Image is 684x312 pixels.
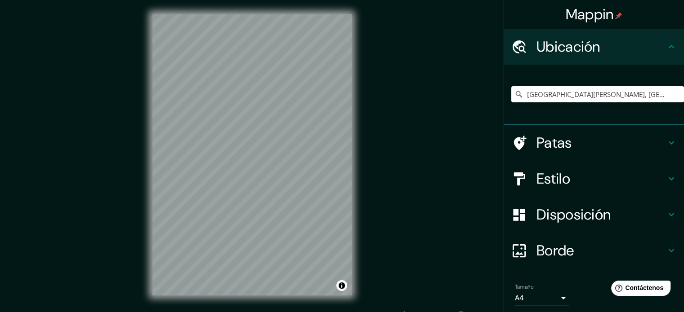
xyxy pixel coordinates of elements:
[536,37,600,56] font: Ubicación
[336,280,347,291] button: Activar o desactivar atribución
[515,293,524,303] font: A4
[152,14,352,295] canvas: Mapa
[504,233,684,268] div: Borde
[566,5,614,24] font: Mappin
[536,241,574,260] font: Borde
[504,29,684,65] div: Ubicación
[511,86,684,102] input: Elige tu ciudad o zona
[536,205,611,224] font: Disposición
[504,197,684,233] div: Disposición
[615,12,622,19] img: pin-icon.png
[536,133,572,152] font: Patas
[604,277,674,302] iframe: Lanzador de widgets de ayuda
[515,283,533,290] font: Tamaño
[515,291,569,305] div: A4
[536,169,570,188] font: Estilo
[504,161,684,197] div: Estilo
[504,125,684,161] div: Patas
